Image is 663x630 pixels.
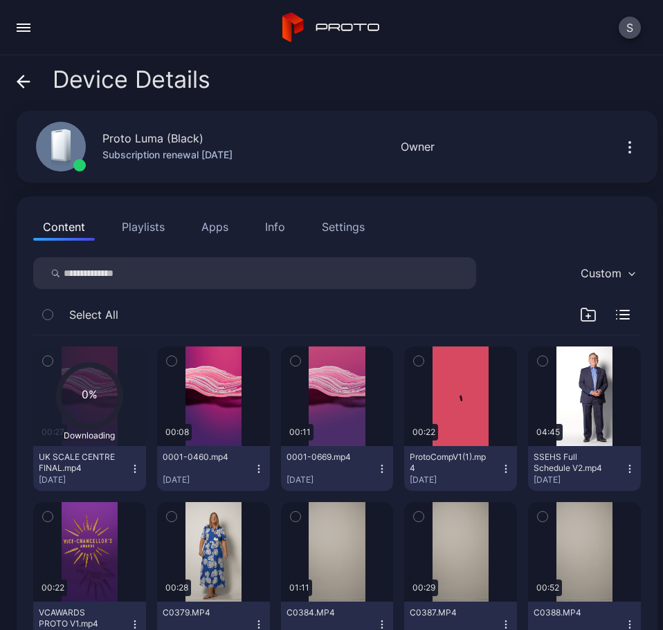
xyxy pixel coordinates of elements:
[401,138,435,155] div: Owner
[53,66,210,93] span: Device Details
[281,446,394,491] button: 0001-0669.mp4[DATE]
[312,213,374,241] button: Settings
[528,446,641,491] button: SSEHS Full Schedule V2.mp4[DATE]
[163,452,239,463] div: 0001-0460.mp4
[534,607,610,618] div: C0388.MP4
[287,607,363,618] div: C0384.MP4
[33,446,146,491] button: UK SCALE CENTRE FINAL.mp4[DATE]
[287,474,377,485] div: [DATE]
[39,452,115,474] div: UK SCALE CENTRE FINAL.mp4
[112,213,174,241] button: Playlists
[410,607,486,618] div: C0387.MP4
[265,219,285,235] div: Info
[163,474,253,485] div: [DATE]
[410,474,500,485] div: [DATE]
[69,306,118,323] span: Select All
[33,213,95,241] button: Content
[255,213,295,241] button: Info
[82,389,98,402] text: 0%
[56,429,124,441] div: Downloading
[102,147,233,163] div: Subscription renewal [DATE]
[581,266,621,280] div: Custom
[619,17,641,39] button: S
[192,213,238,241] button: Apps
[102,130,203,147] div: Proto Luma (Black)
[157,446,270,491] button: 0001-0460.mp4[DATE]
[534,452,610,474] div: SSEHS Full Schedule V2.mp4
[39,607,115,629] div: VCAWARDS PROTO V1.mp4
[534,474,624,485] div: [DATE]
[574,257,641,289] button: Custom
[410,452,486,474] div: ProtoCompV1(1).mp4
[322,219,365,235] div: Settings
[287,452,363,463] div: 0001-0669.mp4
[404,446,517,491] button: ProtoCompV1(1).mp4[DATE]
[39,474,129,485] div: [DATE]
[163,607,239,618] div: C0379.MP4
